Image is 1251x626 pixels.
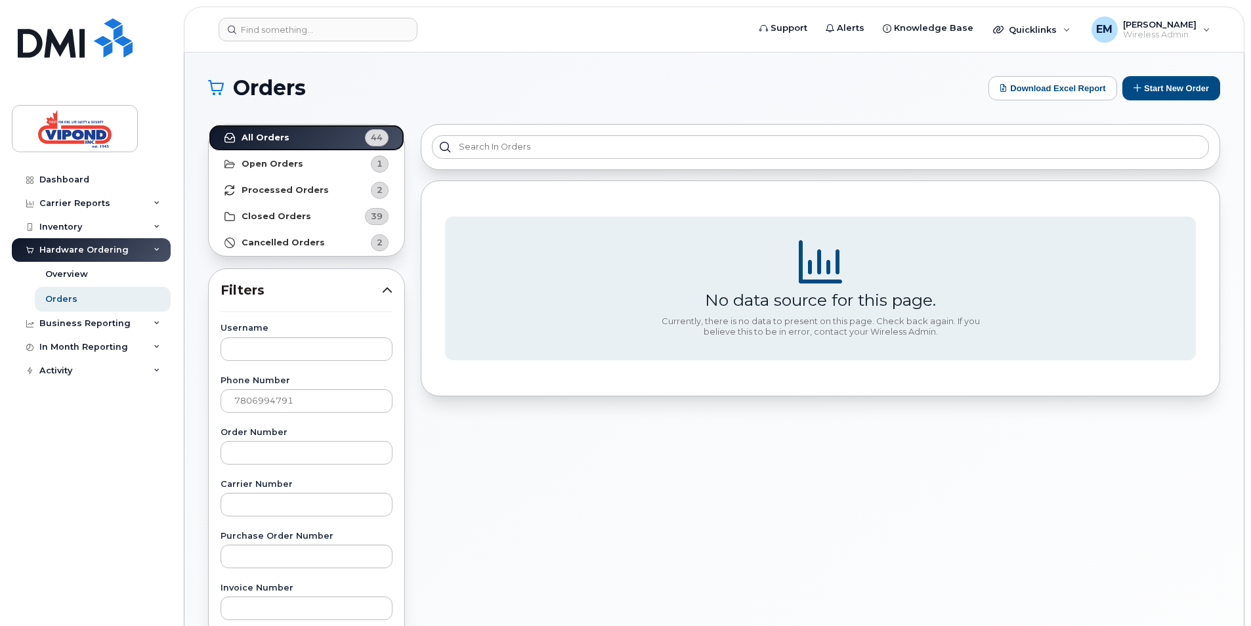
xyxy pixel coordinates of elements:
span: 1 [377,157,383,170]
label: Invoice Number [221,584,392,593]
a: All Orders44 [209,125,404,151]
span: 39 [371,210,383,222]
span: Filters [221,281,382,300]
span: Orders [233,78,306,98]
strong: Open Orders [242,159,303,169]
strong: Processed Orders [242,185,329,196]
label: Order Number [221,428,392,437]
input: Search in orders [432,135,1209,159]
button: Start New Order [1122,76,1220,100]
a: Open Orders1 [209,151,404,177]
strong: All Orders [242,133,289,143]
a: Closed Orders39 [209,203,404,230]
strong: Closed Orders [242,211,311,222]
span: 2 [377,184,383,196]
span: 44 [371,131,383,144]
div: Currently, there is no data to present on this page. Check back again. If you believe this to be ... [656,316,985,337]
label: Username [221,324,392,333]
div: No data source for this page. [705,290,936,310]
button: Download Excel Report [988,76,1117,100]
label: Purchase Order Number [221,532,392,541]
label: Phone Number [221,377,392,385]
strong: Cancelled Orders [242,238,325,248]
a: Processed Orders2 [209,177,404,203]
a: Cancelled Orders2 [209,230,404,256]
label: Carrier Number [221,480,392,489]
span: 2 [377,236,383,249]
